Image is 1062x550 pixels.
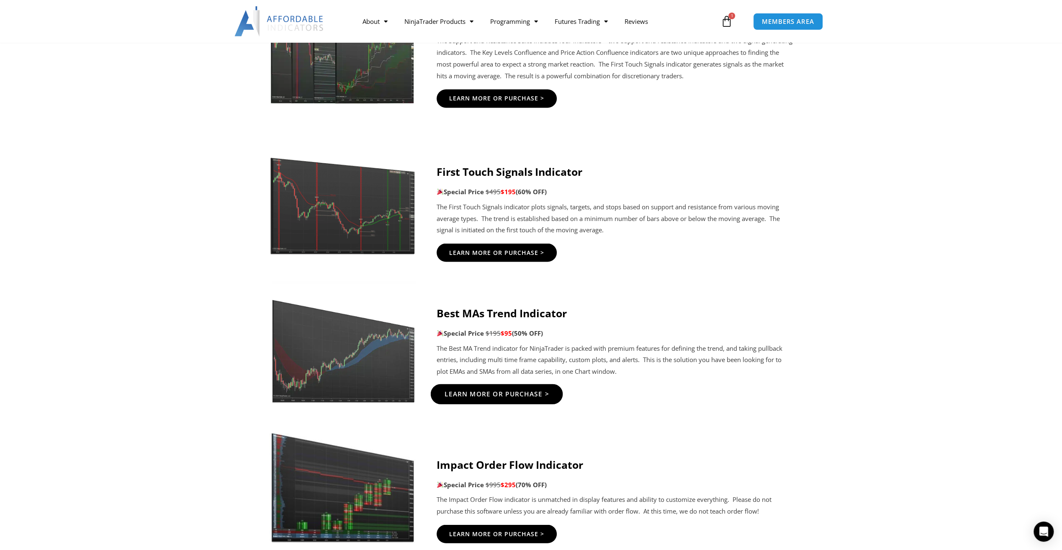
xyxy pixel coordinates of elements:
p: The First Touch Signals indicator plots signals, targets, and stops based on support and resistan... [437,201,793,236]
span: Learn More Or Purchase > [449,95,544,101]
strong: Special Price [437,329,484,337]
a: Learn More Or Purchase > [430,383,563,404]
span: Learn More Or Purchase > [449,531,544,537]
strong: First Touch Signals Indicator [437,164,582,178]
a: NinjaTrader Products [396,12,482,31]
p: The Support and Resistance Suite includes four indicators – two support and resistance indicators... [437,35,793,82]
a: Futures Trading [546,12,616,31]
a: MEMBERS AREA [753,13,823,30]
p: The Impact Order Flow indicator is unmatched in display features and ability to customize everyth... [437,493,793,517]
span: $295 [501,480,516,488]
strong: Special Price [437,187,484,195]
b: (60% OFF) [516,187,547,195]
a: Learn More Or Purchase > [437,89,557,108]
img: Best-MApng | Affordable Indicators – NinjaTrader [270,281,416,404]
span: Learn More Or Purchase > [449,249,544,255]
img: LogoAI | Affordable Indicators – NinjaTrader [234,6,324,36]
img: 🎉 [437,481,443,488]
nav: Menu [354,12,718,31]
a: Reviews [616,12,656,31]
strong: Impact Order Flow Indicator [437,457,583,471]
span: Learn More Or Purchase > [444,391,549,397]
b: (50% OFF) [512,329,543,337]
strong: Best MAs Trend Indicator [437,306,567,320]
span: $195 [501,187,516,195]
img: 🎉 [437,330,443,336]
strong: Special Price [437,480,484,488]
img: TTPOrderFlow | Affordable Indicators – NinjaTrader [270,433,416,542]
b: (70% OFF) [516,480,547,488]
span: $995 [486,480,501,488]
span: $495 [486,187,501,195]
a: About [354,12,396,31]
span: $195 [486,329,501,337]
a: Programming [482,12,546,31]
div: Open Intercom Messenger [1034,522,1054,542]
span: $95 [501,329,512,337]
img: FirstTouchSignalsProductPage 1 | Affordable Indicators – NinjaTrader [270,146,416,255]
a: Learn More Or Purchase > [437,524,557,543]
img: 🎉 [437,188,443,195]
a: Learn More Or Purchase > [437,243,557,262]
p: The Best MA Trend indicator for NinjaTrader is packed with premium features for defining the tren... [437,342,793,378]
span: 1 [728,13,735,19]
span: MEMBERS AREA [762,18,814,25]
a: 1 [708,9,745,33]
